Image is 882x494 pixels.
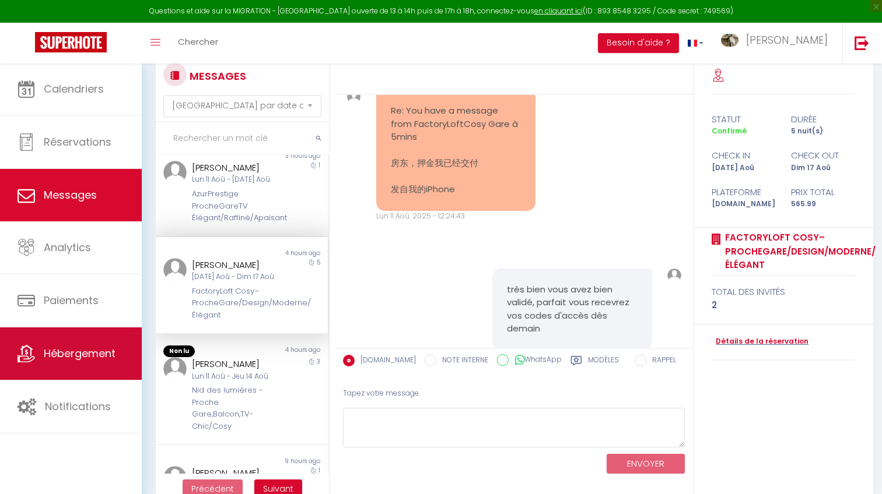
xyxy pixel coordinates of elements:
[9,5,44,40] button: Open LiveChat chat widget
[192,466,277,480] div: [PERSON_NAME]
[44,82,104,96] span: Calendriers
[355,355,416,368] label: [DOMAIN_NAME]
[163,357,187,380] img: ...
[783,163,863,174] div: Dim 17 Aoû
[704,199,783,210] div: [DOMAIN_NAME]
[192,357,277,371] div: [PERSON_NAME]
[712,298,855,312] div: 2
[192,258,277,272] div: [PERSON_NAME]
[646,355,676,368] label: RAPPEL
[192,371,277,382] div: Lun 11 Aoû - Jeu 14 Aoû
[534,6,583,16] a: en cliquant ici
[35,32,107,52] img: Super Booking
[178,36,218,48] span: Chercher
[721,34,738,47] img: ...
[192,285,277,321] div: FactoryLoft Cosy–ProcheGare/Design/Moderne/Élégant
[783,199,863,210] div: 565.99
[436,355,488,368] label: NOTE INTERNE
[187,63,246,89] h3: MESSAGES
[44,346,116,361] span: Hébergement
[242,249,327,258] div: 4 hours ago
[704,163,783,174] div: [DATE] Aoû
[318,161,320,170] span: 1
[347,90,361,104] img: ...
[712,336,808,347] a: Détails de la réservation
[588,355,619,369] label: Modèles
[712,126,747,136] span: Confirmé
[855,36,869,50] img: logout
[318,466,320,475] span: 1
[391,104,521,196] pre: Re: You have a message from FactoryLoftCosy Gare à 5mins 房东，押金我已经交付 发自我的iPhone
[44,240,91,255] span: Analytics
[192,161,277,175] div: [PERSON_NAME]
[783,185,863,199] div: Prix total
[192,174,277,185] div: Lun 11 Aoû - [DATE] Aoû
[156,122,329,155] input: Rechercher un mot clé
[343,379,685,408] div: Tapez votre message
[712,285,855,299] div: total des invités
[783,149,863,163] div: check out
[242,457,327,466] div: 9 hours ago
[704,112,783,126] div: statut
[163,161,187,184] img: ...
[192,384,277,432] div: Nid des lumières -Proche Gare,Balcon,TV- Chic/Cosy
[44,188,97,202] span: Messages
[242,345,327,357] div: 4 hours ago
[712,23,842,63] a: ... [PERSON_NAME]
[45,399,111,414] span: Notifications
[783,112,863,126] div: durée
[317,357,320,366] span: 3
[163,466,187,489] img: ...
[704,149,783,163] div: check in
[163,258,187,281] img: ...
[169,23,227,63] a: Chercher
[704,185,783,199] div: Plateforme
[317,258,320,267] span: 5
[783,126,863,137] div: 5 nuit(s)
[242,151,327,161] div: 3 hours ago
[607,454,685,474] button: ENVOYER
[746,33,828,47] span: [PERSON_NAME]
[376,211,535,222] div: Lun 11 Aoû. 2025 - 12:24:43
[163,345,195,357] span: Non lu
[192,188,277,224] div: AzurPrestige ProcheGareTV Élégant/Raffiné/Apaisant
[721,231,876,272] a: FactoryLoft Cosy–ProcheGare/Design/Moderne/Élégant
[598,33,679,53] button: Besoin d'aide ?
[44,135,111,149] span: Réservations
[509,354,562,367] label: WhatsApp
[44,293,99,308] span: Paiements
[507,283,637,336] pre: très bien vous avez bien validé, parfait vous recevrez vos codes d'accès dès demain
[192,271,277,283] div: [DATE] Aoû - Dim 17 Aoû
[667,269,681,283] img: ...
